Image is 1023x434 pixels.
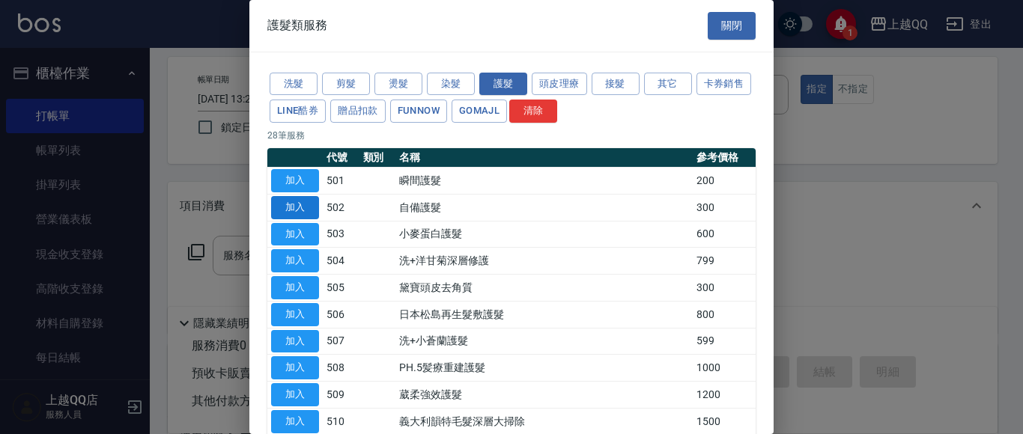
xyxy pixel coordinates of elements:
[395,328,693,355] td: 洗+小蒼蘭護髮
[390,100,447,123] button: FUNNOW
[592,73,640,96] button: 接髮
[271,169,319,192] button: 加入
[323,168,359,195] td: 501
[395,355,693,382] td: PH.5髪療重建護髮
[271,276,319,299] button: 加入
[693,382,756,409] td: 1200
[479,73,527,96] button: 護髮
[693,275,756,302] td: 300
[323,301,359,328] td: 506
[395,194,693,221] td: 自備護髮
[359,148,396,168] th: 類別
[509,100,557,123] button: 清除
[323,328,359,355] td: 507
[427,73,475,96] button: 染髮
[322,73,370,96] button: 剪髮
[693,194,756,221] td: 300
[330,100,386,123] button: 贈品扣款
[644,73,692,96] button: 其它
[395,248,693,275] td: 洗+洋甘菊深層修護
[271,330,319,353] button: 加入
[271,383,319,406] button: 加入
[696,73,752,96] button: 卡券銷售
[271,356,319,379] button: 加入
[323,382,359,409] td: 509
[323,221,359,248] td: 503
[271,223,319,246] button: 加入
[323,275,359,302] td: 505
[693,221,756,248] td: 600
[395,301,693,328] td: 日本松島再生髮敷護髮
[395,148,693,168] th: 名稱
[395,221,693,248] td: 小麥蛋白護髮
[267,129,756,142] p: 28 筆服務
[395,168,693,195] td: 瞬間護髮
[395,275,693,302] td: 黛寶頭皮去角質
[267,18,327,33] span: 護髮類服務
[271,410,319,433] button: 加入
[693,248,756,275] td: 799
[323,148,359,168] th: 代號
[374,73,422,96] button: 燙髮
[270,100,326,123] button: LINE酷券
[271,303,319,326] button: 加入
[693,168,756,195] td: 200
[532,73,587,96] button: 頭皮理療
[270,73,318,96] button: 洗髮
[271,196,319,219] button: 加入
[708,12,756,40] button: 關閉
[693,355,756,382] td: 1000
[323,355,359,382] td: 508
[693,148,756,168] th: 參考價格
[693,301,756,328] td: 800
[395,382,693,409] td: 葳柔強效護髮
[452,100,507,123] button: GOMAJL
[323,248,359,275] td: 504
[271,249,319,272] button: 加入
[693,328,756,355] td: 599
[323,194,359,221] td: 502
